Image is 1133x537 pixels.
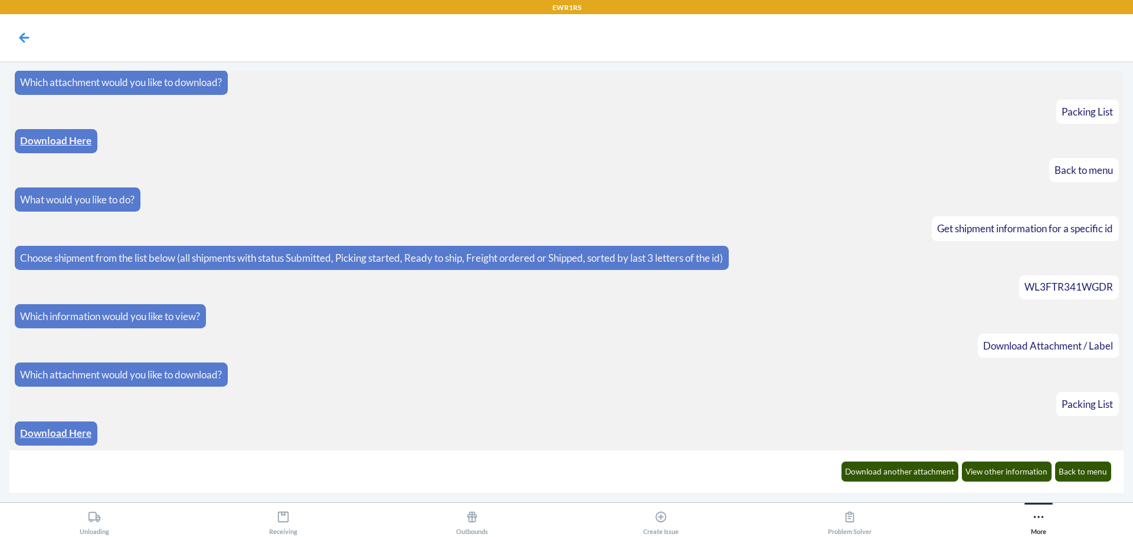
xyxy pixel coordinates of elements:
[20,427,91,439] a: Download Here
[456,506,488,535] div: Outbounds
[841,462,959,482] button: Download another attachment
[80,506,109,535] div: Unloading
[1055,462,1112,482] button: Back to menu
[566,503,755,535] button: Create Issue
[962,462,1052,482] button: View other information
[552,2,581,13] p: EWR1RS
[269,506,297,535] div: Receiving
[937,222,1113,235] span: Get shipment information for a specific id
[378,503,566,535] button: Outbounds
[20,75,222,90] p: Which attachment would you like to download?
[1055,164,1113,176] span: Back to menu
[755,503,944,535] button: Problem Solver
[20,309,200,324] p: Which information would you like to view?
[1024,281,1113,293] span: WL3FTR341WGDR
[828,506,872,535] div: Problem Solver
[1062,106,1113,118] span: Packing List
[20,192,135,207] p: What would you like to do?
[20,134,91,147] a: Download Here
[643,506,679,535] div: Create Issue
[20,251,723,266] p: Choose shipment from the list below (all shipments with status Submitted, Picking started, Ready ...
[983,340,1113,352] span: Download Attachment / Label
[189,503,378,535] button: Receiving
[1031,506,1046,535] div: More
[1062,398,1113,410] span: Packing List
[944,503,1133,535] button: More
[20,367,222,383] p: Which attachment would you like to download?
